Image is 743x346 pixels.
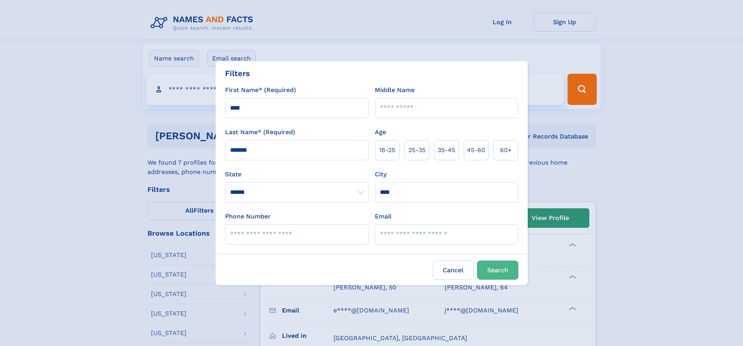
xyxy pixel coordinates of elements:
[375,128,386,137] label: Age
[225,170,369,179] label: State
[408,145,426,155] span: 25‑35
[375,170,387,179] label: City
[375,85,415,95] label: Middle Name
[225,67,250,79] div: Filters
[225,128,295,137] label: Last Name* (Required)
[500,145,512,155] span: 60+
[467,145,485,155] span: 45‑60
[225,212,271,221] label: Phone Number
[438,145,455,155] span: 35‑45
[375,212,392,221] label: Email
[433,261,474,280] label: Cancel
[477,261,518,280] button: Search
[379,145,395,155] span: 18‑25
[225,85,296,95] label: First Name* (Required)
